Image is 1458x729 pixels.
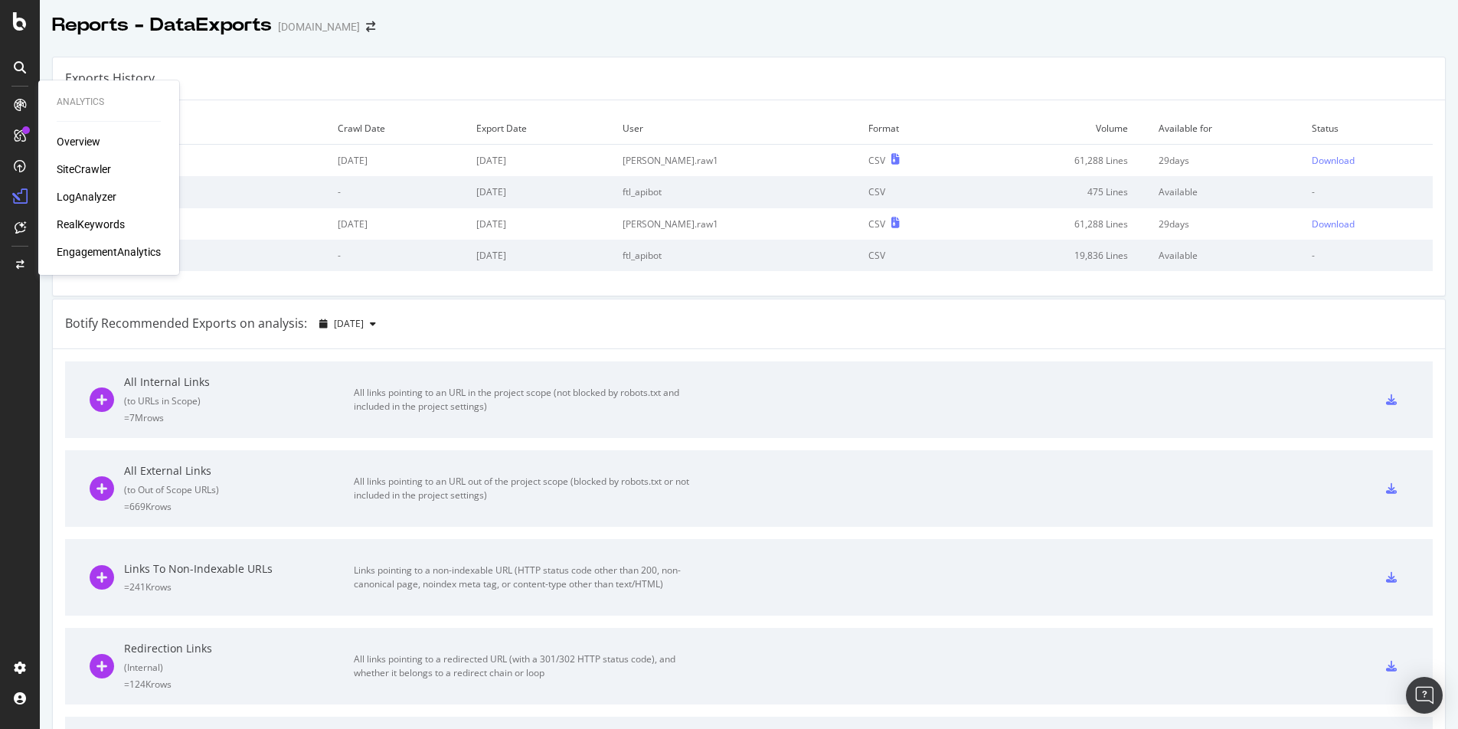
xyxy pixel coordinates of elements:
[1151,208,1303,240] td: 29 days
[1312,217,1425,230] a: Download
[278,19,360,34] div: [DOMAIN_NAME]
[124,500,354,513] div: = 669K rows
[1312,217,1355,230] div: Download
[124,463,354,479] div: All External Links
[73,185,322,198] div: Export
[1386,483,1397,494] div: csv-export
[964,208,1151,240] td: 61,288 Lines
[469,176,615,208] td: [DATE]
[65,113,330,145] td: Export Type
[861,240,964,271] td: CSV
[1386,572,1397,583] div: csv-export
[124,374,354,390] div: All Internal Links
[330,113,469,145] td: Crawl Date
[1406,677,1443,714] div: Open Intercom Messenger
[73,217,322,230] div: URL Export (8 columns)
[868,217,885,230] div: CSV
[861,113,964,145] td: Format
[52,12,272,38] div: Reports - DataExports
[124,561,354,577] div: Links To Non-Indexable URLs
[57,189,116,204] a: LogAnalyzer
[366,21,375,32] div: arrow-right-arrow-left
[330,208,469,240] td: [DATE]
[124,641,354,656] div: Redirection Links
[615,145,861,177] td: [PERSON_NAME].raw1
[1151,145,1303,177] td: 29 days
[124,580,354,593] div: = 241K rows
[615,113,861,145] td: User
[964,113,1151,145] td: Volume
[1386,661,1397,672] div: csv-export
[861,176,964,208] td: CSV
[57,96,161,109] div: Analytics
[1312,154,1425,167] a: Download
[469,240,615,271] td: [DATE]
[65,70,155,87] div: Exports History
[964,240,1151,271] td: 19,836 Lines
[124,483,354,496] div: ( to Out of Scope URLs )
[330,240,469,271] td: -
[57,162,111,177] a: SiteCrawler
[354,475,698,502] div: All links pointing to an URL out of the project scope (blocked by robots.txt or not included in t...
[615,240,861,271] td: ftl_apibot
[73,249,322,262] div: Export
[1304,176,1433,208] td: -
[469,145,615,177] td: [DATE]
[124,678,354,691] div: = 124K rows
[1312,154,1355,167] div: Download
[65,315,307,332] div: Botify Recommended Exports on analysis:
[354,564,698,591] div: Links pointing to a non-indexable URL (HTTP status code other than 200, non-canonical page, noind...
[313,312,382,336] button: [DATE]
[964,176,1151,208] td: 475 Lines
[124,394,354,407] div: ( to URLs in Scope )
[1151,113,1303,145] td: Available for
[330,176,469,208] td: -
[124,411,354,424] div: = 7M rows
[330,145,469,177] td: [DATE]
[124,661,354,674] div: ( Internal )
[469,113,615,145] td: Export Date
[469,208,615,240] td: [DATE]
[57,217,125,232] a: RealKeywords
[57,244,161,260] a: EngagementAnalytics
[334,317,364,330] span: 2025 Oct. 5th
[354,652,698,680] div: All links pointing to a redirected URL (with a 301/302 HTTP status code), and whether it belongs ...
[354,386,698,414] div: All links pointing to an URL in the project scope (not blocked by robots.txt and included in the ...
[73,154,322,167] div: URL Export (10 columns)
[57,134,100,149] a: Overview
[1304,113,1433,145] td: Status
[1159,185,1296,198] div: Available
[1304,240,1433,271] td: -
[615,208,861,240] td: [PERSON_NAME].raw1
[1386,394,1397,405] div: csv-export
[964,145,1151,177] td: 61,288 Lines
[615,176,861,208] td: ftl_apibot
[1159,249,1296,262] div: Available
[868,154,885,167] div: CSV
